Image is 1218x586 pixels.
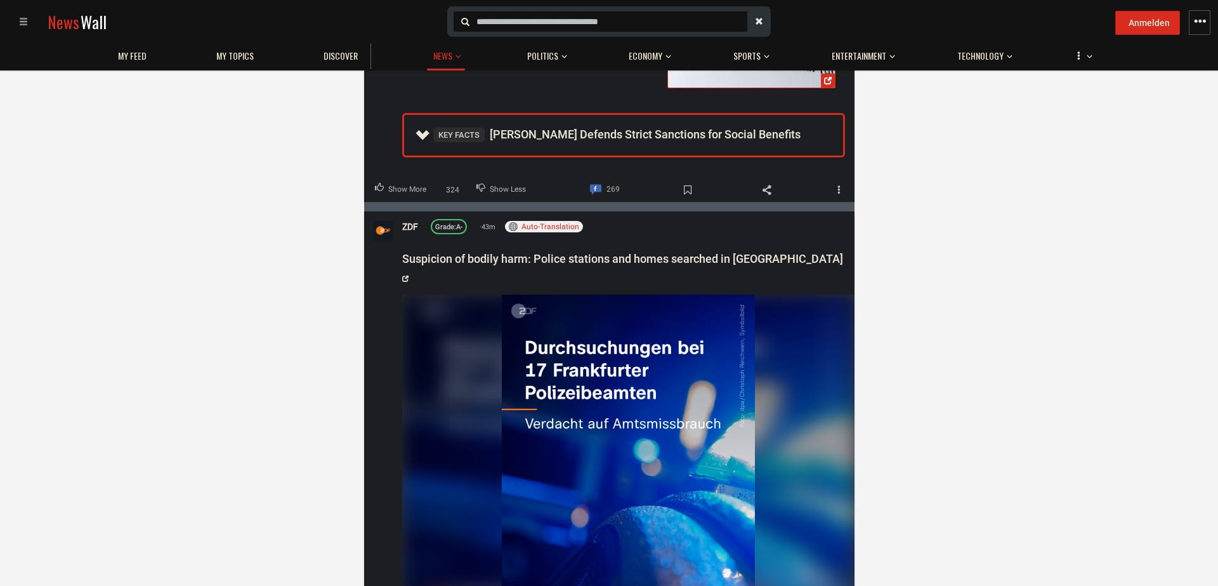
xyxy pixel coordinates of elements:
[825,44,893,69] a: Entertainment
[490,182,526,198] span: Show Less
[951,38,1012,69] button: Technology
[825,38,895,69] button: Entertainment
[48,10,79,34] span: News
[433,128,485,142] span: Key Facts
[480,222,495,233] span: 43m
[388,182,426,198] span: Show More
[442,184,464,196] span: 324
[433,128,801,141] span: [PERSON_NAME] Defends Strict Sanctions for Social Benefits
[951,44,1010,69] a: Technology
[404,115,843,156] summary: Key Facts[PERSON_NAME] Defends Strict Sanctions for Social Benefits
[324,50,358,62] span: Discover
[466,178,537,202] button: Downvote
[957,50,1004,62] span: Technology
[505,221,583,232] button: Auto-Translation
[427,44,459,69] a: News
[748,180,785,200] span: Share
[374,221,393,240] img: Profile picture of ZDF
[832,50,886,62] span: Entertainment
[435,223,456,231] span: Grade:
[527,50,558,62] span: Politics
[1115,11,1180,35] button: Anmelden
[521,38,567,69] button: Politics
[427,38,465,70] button: News
[622,38,671,69] button: Economy
[118,50,147,62] span: My Feed
[435,222,462,233] div: A-
[579,178,630,202] a: Comment
[629,50,662,62] span: Economy
[669,180,706,200] span: Bookmark
[521,44,565,69] a: Politics
[402,51,658,73] a: [DOMAIN_NAME][URL][PERSON_NAME]
[727,38,769,69] button: Sports
[622,44,669,69] a: Economy
[216,50,254,62] span: My topics
[733,50,761,62] span: Sports
[1129,18,1170,28] span: Anmelden
[81,10,107,34] span: Wall
[402,220,418,234] a: ZDF
[606,182,619,198] span: 269
[433,50,452,62] span: News
[431,219,467,234] a: Grade:A-
[364,178,437,202] button: Upvote
[727,44,767,69] a: Sports
[48,10,107,34] a: NewsWall
[402,252,843,284] a: Suspicion of bodily harm: Police stations and homes searched in [GEOGRAPHIC_DATA]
